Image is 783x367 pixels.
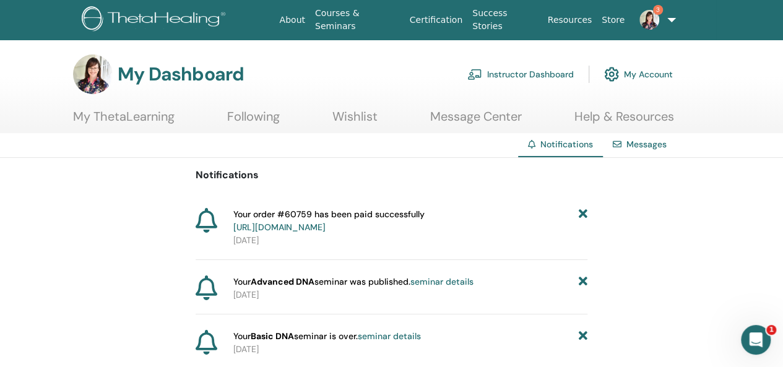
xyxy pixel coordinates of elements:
strong: Advanced DNA [251,276,314,287]
img: chalkboard-teacher.svg [467,69,482,80]
a: My Account [604,61,673,88]
img: logo.png [82,6,230,34]
p: [DATE] [233,288,587,301]
a: Courses & Seminars [310,2,405,38]
a: Wishlist [332,109,378,133]
img: default.jpg [73,54,113,94]
a: Store [597,9,629,32]
p: [DATE] [233,343,587,356]
h3: My Dashboard [118,63,244,85]
a: My ThetaLearning [73,109,175,133]
img: default.jpg [639,10,659,30]
a: Messages [626,139,667,150]
a: Success Stories [467,2,542,38]
span: 1 [766,325,776,335]
a: Message Center [430,109,522,133]
a: Certification [405,9,467,32]
a: [URL][DOMAIN_NAME] [233,222,326,233]
p: Notifications [196,168,587,183]
a: Help & Resources [574,109,674,133]
iframe: Intercom live chat [741,325,771,355]
span: Your order #60759 has been paid successfully [233,208,425,234]
a: seminar details [358,330,421,342]
p: [DATE] [233,234,587,247]
a: About [275,9,310,32]
a: Instructor Dashboard [467,61,574,88]
a: Following [227,109,280,133]
span: Your seminar is over. [233,330,421,343]
span: 3 [653,5,663,15]
strong: Basic DNA [251,330,294,342]
span: Your seminar was published. [233,275,474,288]
img: cog.svg [604,64,619,85]
span: Notifications [540,139,593,150]
a: seminar details [410,276,474,287]
a: Resources [543,9,597,32]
